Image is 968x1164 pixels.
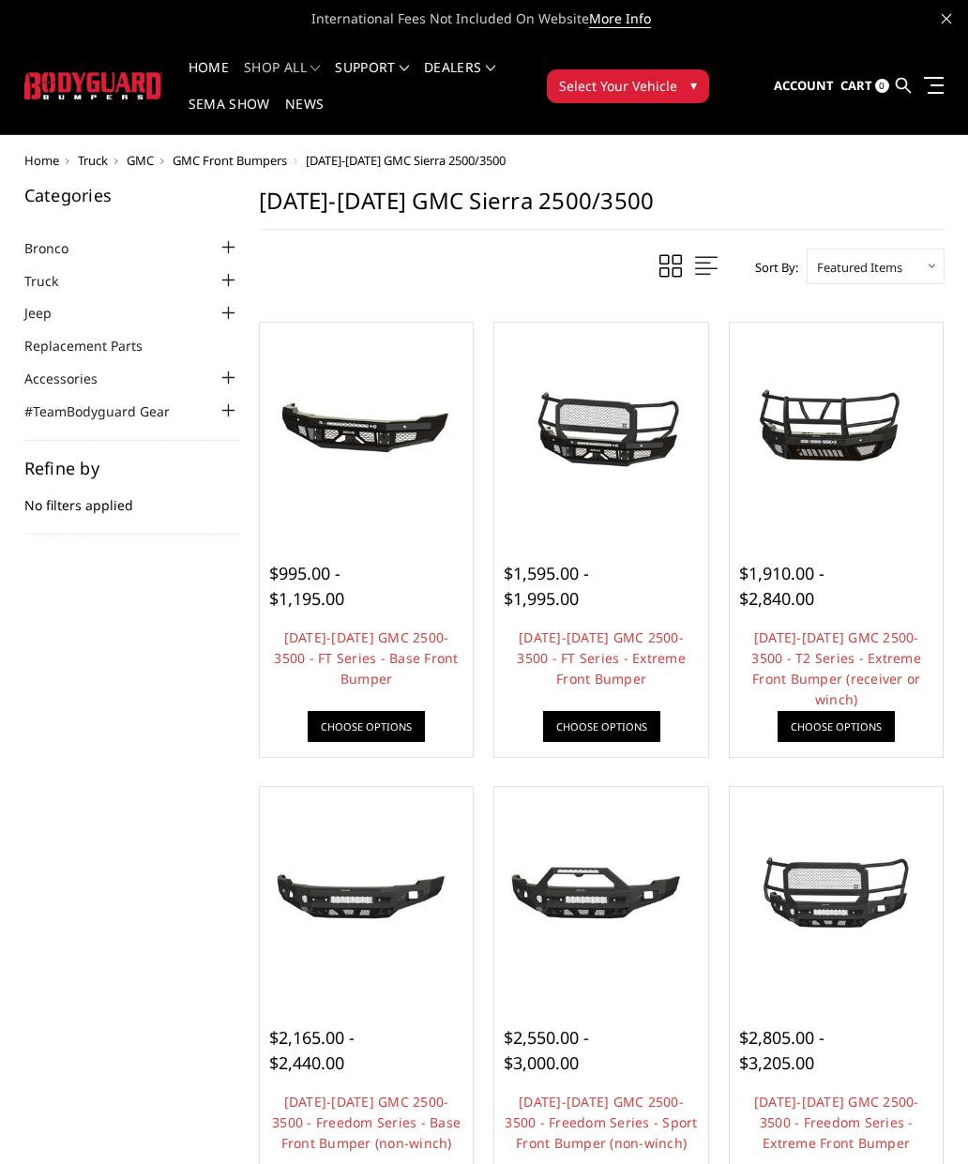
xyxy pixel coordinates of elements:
img: 2024-2025 GMC 2500-3500 - Freedom Series - Base Front Bumper (non-winch) [265,846,469,942]
a: [DATE]-[DATE] GMC 2500-3500 - T2 Series - Extreme Front Bumper (receiver or winch) [751,628,921,708]
a: Accessories [24,369,121,388]
label: Sort By: [745,253,798,281]
img: 2024-2025 GMC 2500-3500 - Freedom Series - Extreme Front Bumper [734,846,939,942]
a: SEMA Show [189,98,270,134]
span: Select Your Vehicle [559,76,677,96]
a: Truck [78,152,108,169]
a: 2024-2025 GMC 2500-3500 - Freedom Series - Sport Front Bumper (non-winch) 2024-2025 GMC 2500-3500... [499,792,703,996]
span: [DATE]-[DATE] GMC Sierra 2500/3500 [306,152,506,169]
h5: Refine by [24,460,240,476]
span: $1,910.00 - $2,840.00 [739,562,824,610]
h5: Categories [24,187,240,204]
a: Truck [24,271,82,291]
a: Dealers [424,61,495,98]
img: 2024-2025 GMC 2500-3500 - FT Series - Extreme Front Bumper [499,382,703,477]
h1: [DATE]-[DATE] GMC Sierra 2500/3500 [259,187,945,230]
a: Home [189,61,229,98]
span: $2,805.00 - $3,205.00 [739,1026,824,1074]
a: [DATE]-[DATE] GMC 2500-3500 - FT Series - Base Front Bumper [274,628,458,688]
a: [DATE]-[DATE] GMC 2500-3500 - Freedom Series - Sport Front Bumper (non-winch) [505,1093,697,1152]
a: GMC Front Bumpers [173,152,287,169]
a: Jeep [24,303,75,323]
a: More Info [589,9,651,28]
a: Support [335,61,409,98]
a: Cart 0 [840,61,889,112]
a: [DATE]-[DATE] GMC 2500-3500 - Freedom Series - Extreme Front Bumper [754,1093,919,1152]
a: 2024-2025 GMC 2500-3500 - FT Series - Base Front Bumper 2024-2025 GMC 2500-3500 - FT Series - Bas... [265,327,469,532]
a: [DATE]-[DATE] GMC 2500-3500 - FT Series - Extreme Front Bumper [517,628,686,688]
div: No filters applied [24,460,240,535]
a: shop all [244,61,320,98]
span: $1,595.00 - $1,995.00 [504,562,589,610]
img: BODYGUARD BUMPERS [24,72,162,99]
a: Account [774,61,834,112]
img: 2024-2025 GMC 2500-3500 - T2 Series - Extreme Front Bumper (receiver or winch) [734,382,939,477]
span: $2,550.00 - $3,000.00 [504,1026,589,1074]
a: #TeamBodyguard Gear [24,401,193,421]
a: News [285,98,324,134]
a: 2024-2025 GMC 2500-3500 - FT Series - Extreme Front Bumper 2024-2025 GMC 2500-3500 - FT Series - ... [499,327,703,532]
img: 2024-2025 GMC 2500-3500 - FT Series - Base Front Bumper [265,382,469,477]
a: GMC [127,152,154,169]
a: Choose Options [543,711,660,742]
a: Choose Options [308,711,425,742]
span: Account [774,77,834,94]
a: Choose Options [778,711,895,742]
span: ▾ [690,75,697,95]
a: Replacement Parts [24,336,166,355]
span: 0 [875,79,889,93]
a: [DATE]-[DATE] GMC 2500-3500 - Freedom Series - Base Front Bumper (non-winch) [272,1093,461,1152]
a: Bronco [24,238,92,258]
a: 2024-2025 GMC 2500-3500 - T2 Series - Extreme Front Bumper (receiver or winch) 2024-2025 GMC 2500... [734,327,939,532]
a: Home [24,152,59,169]
span: $995.00 - $1,195.00 [269,562,344,610]
img: 2024-2025 GMC 2500-3500 - Freedom Series - Sport Front Bumper (non-winch) [499,846,703,942]
span: Cart [840,77,872,94]
span: $2,165.00 - $2,440.00 [269,1026,355,1074]
a: 2024-2025 GMC 2500-3500 - Freedom Series - Extreme Front Bumper 2024-2025 GMC 2500-3500 - Freedom... [734,792,939,996]
a: 2024-2025 GMC 2500-3500 - Freedom Series - Base Front Bumper (non-winch) 2024-2025 GMC 2500-3500 ... [265,792,469,996]
button: Select Your Vehicle [547,69,709,103]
